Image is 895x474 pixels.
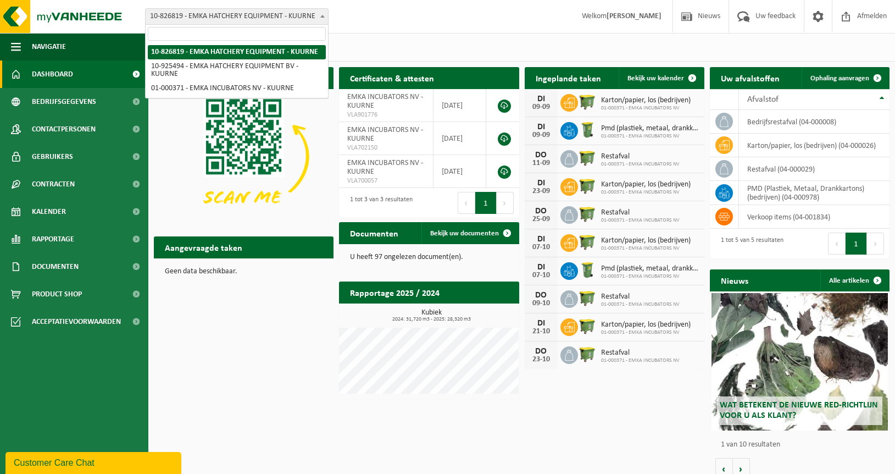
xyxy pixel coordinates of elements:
[350,253,508,261] p: U heeft 97 ongelezen document(en).
[344,191,413,215] div: 1 tot 3 van 3 resultaten
[601,208,680,217] span: Restafval
[578,317,597,335] img: WB-1100-HPE-GN-50
[710,269,759,291] h2: Nieuws
[530,216,552,223] div: 25-09
[148,81,326,96] li: 01-000371 - EMKA INCUBATORS NV - KUURNE
[711,293,888,431] a: Wat betekent de nieuwe RED-richtlijn voor u als klant?
[145,8,329,25] span: 10-826819 - EMKA HATCHERY EQUIPMENT - KUURNE
[339,222,409,244] h2: Documenten
[165,268,323,275] p: Geen data beschikbaar.
[578,148,597,167] img: WB-1100-HPE-GN-50
[530,328,552,335] div: 21-10
[530,123,552,131] div: DI
[578,261,597,279] img: WB-0240-HPE-GN-50
[32,280,82,308] span: Product Shop
[32,88,96,115] span: Bedrijfsgegevens
[601,264,699,273] span: Pmd (plastiek, metaal, drankkartons) (bedrijven)
[619,67,703,89] a: Bekijk uw kalender
[747,95,779,104] span: Afvalstof
[154,236,253,258] h2: Aangevraagde taken
[601,349,680,357] span: Restafval
[715,232,783,256] div: 1 tot 5 van 5 resultaten
[530,207,552,216] div: DO
[601,321,691,329] span: Karton/papier, los (bedrijven)
[601,152,680,161] span: Restafval
[154,89,333,224] img: Download de VHEPlus App
[739,110,890,134] td: bedrijfsrestafval (04-000008)
[530,244,552,251] div: 07-10
[720,401,878,420] span: Wat betekent de nieuwe RED-richtlijn voor u als klant?
[578,345,597,363] img: WB-1100-HPE-GN-50
[828,233,846,255] button: Previous
[820,269,888,291] a: Alle artikelen
[339,67,445,89] h2: Certificaten & attesten
[148,59,326,81] li: 10-925494 - EMKA HATCHERY EQUIPMENT BV - KUURNE
[601,161,680,168] span: 01-000371 - EMKA INCUBATORS NV
[739,134,890,157] td: karton/papier, los (bedrijven) (04-000026)
[721,441,884,449] p: 1 van 10 resultaten
[601,124,699,133] span: Pmd (plastiek, metaal, drankkartons) (bedrijven)
[32,60,73,88] span: Dashboard
[601,293,680,301] span: Restafval
[627,75,684,82] span: Bekijk uw kalender
[437,303,518,325] a: Bekijk rapportage
[867,233,884,255] button: Next
[601,105,691,112] span: 01-000371 - EMKA INCUBATORS NV
[530,319,552,328] div: DI
[710,67,791,89] h2: Uw afvalstoffen
[430,230,499,237] span: Bekijk uw documenten
[601,357,680,364] span: 01-000371 - EMKA INCUBATORS NV
[433,155,486,188] td: [DATE]
[347,177,425,185] span: VLA700057
[530,131,552,139] div: 09-09
[739,205,890,229] td: verkoop items (04-001834)
[32,33,66,60] span: Navigatie
[530,291,552,300] div: DO
[530,179,552,188] div: DI
[530,151,552,159] div: DO
[525,67,612,89] h2: Ingeplande taken
[601,236,691,245] span: Karton/papier, los (bedrijven)
[146,9,328,24] span: 10-826819 - EMKA HATCHERY EQUIPMENT - KUURNE
[148,45,326,59] li: 10-826819 - EMKA HATCHERY EQUIPMENT - KUURNE
[5,450,184,474] iframe: chat widget
[347,126,423,143] span: EMKA INCUBATORS NV - KUURNE
[530,159,552,167] div: 11-09
[530,263,552,272] div: DI
[347,111,425,119] span: VLA901776
[32,170,75,198] span: Contracten
[846,233,867,255] button: 1
[32,143,73,170] span: Gebruikers
[601,273,699,280] span: 01-000371 - EMKA INCUBATORS NV
[739,157,890,181] td: restafval (04-000029)
[32,115,96,143] span: Contactpersonen
[347,159,423,176] span: EMKA INCUBATORS NV - KUURNE
[32,225,74,253] span: Rapportage
[497,192,514,214] button: Next
[810,75,869,82] span: Ophaling aanvragen
[601,189,691,196] span: 01-000371 - EMKA INCUBATORS NV
[32,308,121,335] span: Acceptatievoorwaarden
[530,356,552,363] div: 23-10
[578,233,597,251] img: WB-1100-HPE-GN-50
[32,198,66,225] span: Kalender
[530,95,552,103] div: DI
[601,96,691,105] span: Karton/papier, los (bedrijven)
[578,92,597,111] img: WB-1100-HPE-GN-50
[530,188,552,195] div: 23-09
[607,12,661,20] strong: [PERSON_NAME]
[344,317,519,322] span: 2024: 31,720 m3 - 2025: 28,320 m3
[578,289,597,307] img: WB-1100-HPE-GN-50
[578,177,597,195] img: WB-1100-HPE-GN-50
[458,192,475,214] button: Previous
[530,235,552,244] div: DI
[530,300,552,307] div: 09-10
[601,245,691,252] span: 01-000371 - EMKA INCUBATORS NV
[421,222,518,244] a: Bekijk uw documenten
[475,192,497,214] button: 1
[344,309,519,322] h3: Kubiek
[347,93,423,110] span: EMKA INCUBATORS NV - KUURNE
[601,301,680,308] span: 01-000371 - EMKA INCUBATORS NV
[433,89,486,122] td: [DATE]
